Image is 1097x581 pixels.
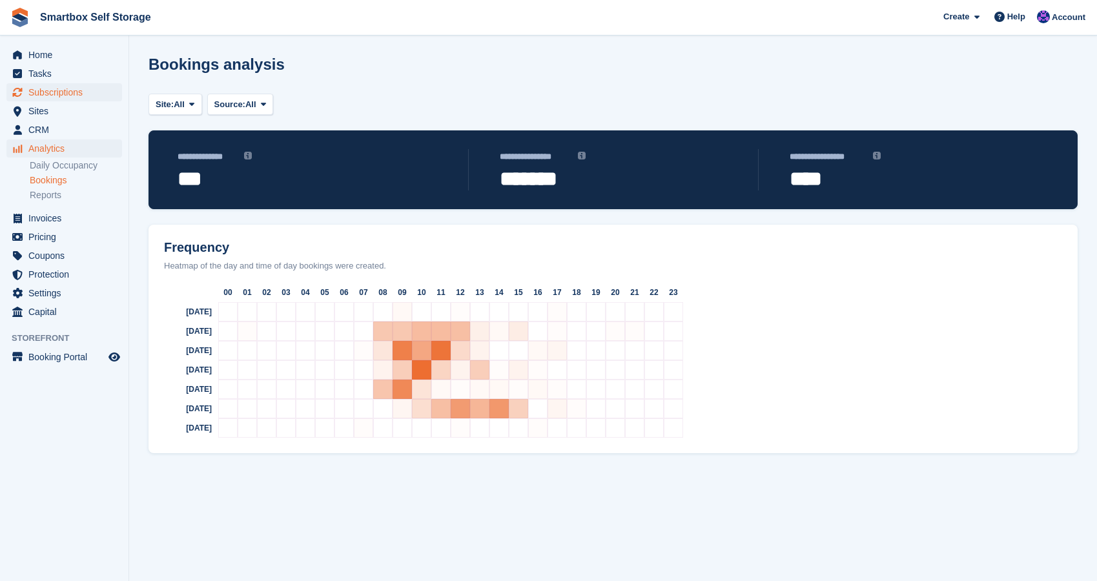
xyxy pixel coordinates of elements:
[30,159,122,172] a: Daily Occupancy
[28,228,106,246] span: Pricing
[644,283,664,302] div: 22
[431,283,451,302] div: 11
[1037,10,1050,23] img: Mattias Ekendahl
[6,265,122,283] a: menu
[28,46,106,64] span: Home
[625,283,644,302] div: 21
[28,102,106,120] span: Sites
[35,6,156,28] a: Smartbox Self Storage
[548,283,567,302] div: 17
[28,121,106,139] span: CRM
[154,260,1072,272] div: Heatmap of the day and time of day bookings were created.
[315,283,334,302] div: 05
[6,139,122,158] a: menu
[6,303,122,321] a: menu
[107,349,122,365] a: Preview store
[1007,10,1025,23] span: Help
[28,348,106,366] span: Booking Portal
[154,418,218,438] div: [DATE]
[354,283,373,302] div: 07
[154,302,218,321] div: [DATE]
[207,94,274,115] button: Source: All
[664,283,683,302] div: 23
[149,56,285,73] h1: Bookings analysis
[470,283,489,302] div: 13
[28,247,106,265] span: Coupons
[154,380,218,399] div: [DATE]
[28,303,106,321] span: Capital
[28,284,106,302] span: Settings
[28,139,106,158] span: Analytics
[6,247,122,265] a: menu
[6,46,122,64] a: menu
[156,98,174,111] span: Site:
[509,283,528,302] div: 15
[567,283,586,302] div: 18
[6,209,122,227] a: menu
[28,83,106,101] span: Subscriptions
[154,240,1072,255] h2: Frequency
[296,283,315,302] div: 04
[28,65,106,83] span: Tasks
[586,283,606,302] div: 19
[154,341,218,360] div: [DATE]
[12,332,128,345] span: Storefront
[528,283,548,302] div: 16
[489,283,509,302] div: 14
[373,283,393,302] div: 08
[6,102,122,120] a: menu
[412,283,431,302] div: 10
[6,65,122,83] a: menu
[149,94,202,115] button: Site: All
[238,283,257,302] div: 01
[578,152,586,159] img: icon-info-grey-7440780725fd019a000dd9b08b2336e03edf1995a4989e88bcd33f0948082b44.svg
[154,399,218,418] div: [DATE]
[6,348,122,366] a: menu
[6,228,122,246] a: menu
[244,152,252,159] img: icon-info-grey-7440780725fd019a000dd9b08b2336e03edf1995a4989e88bcd33f0948082b44.svg
[257,283,276,302] div: 02
[1052,11,1085,24] span: Account
[276,283,296,302] div: 03
[393,283,412,302] div: 09
[334,283,354,302] div: 06
[30,189,122,201] a: Reports
[943,10,969,23] span: Create
[218,283,238,302] div: 00
[873,152,881,159] img: icon-info-grey-7440780725fd019a000dd9b08b2336e03edf1995a4989e88bcd33f0948082b44.svg
[214,98,245,111] span: Source:
[245,98,256,111] span: All
[174,98,185,111] span: All
[606,283,625,302] div: 20
[6,121,122,139] a: menu
[28,209,106,227] span: Invoices
[28,265,106,283] span: Protection
[30,174,122,187] a: Bookings
[154,321,218,341] div: [DATE]
[10,8,30,27] img: stora-icon-8386f47178a22dfd0bd8f6a31ec36ba5ce8667c1dd55bd0f319d3a0aa187defe.svg
[154,360,218,380] div: [DATE]
[6,83,122,101] a: menu
[6,284,122,302] a: menu
[451,283,470,302] div: 12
